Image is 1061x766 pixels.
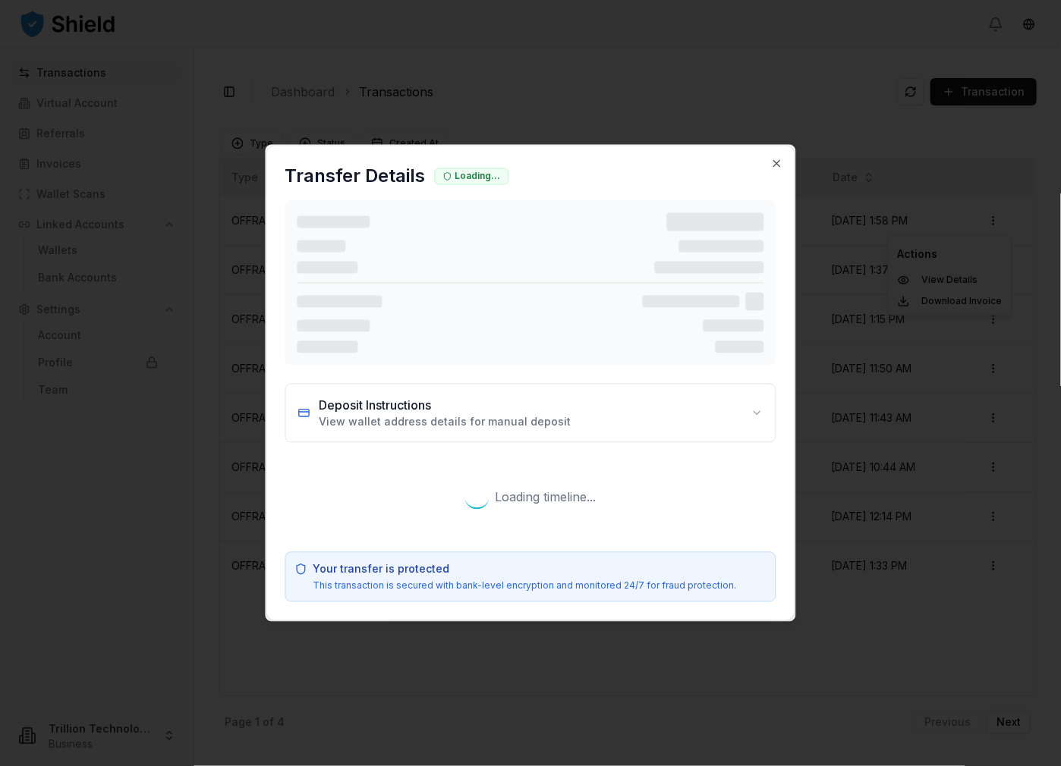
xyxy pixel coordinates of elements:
p: Your transfer is protected [313,562,737,577]
h2: Transfer Details [285,165,426,189]
p: This transaction is secured with bank-level encryption and monitored 24/7 for fraud protection. [313,580,737,592]
p: View wallet address details for manual deposit [320,415,571,430]
button: Deposit InstructionsView wallet address details for manual deposit [286,385,776,442]
span: Loading timeline... [496,488,597,507]
div: Loading... [435,168,509,185]
h3: Deposit Instructions [320,397,571,415]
